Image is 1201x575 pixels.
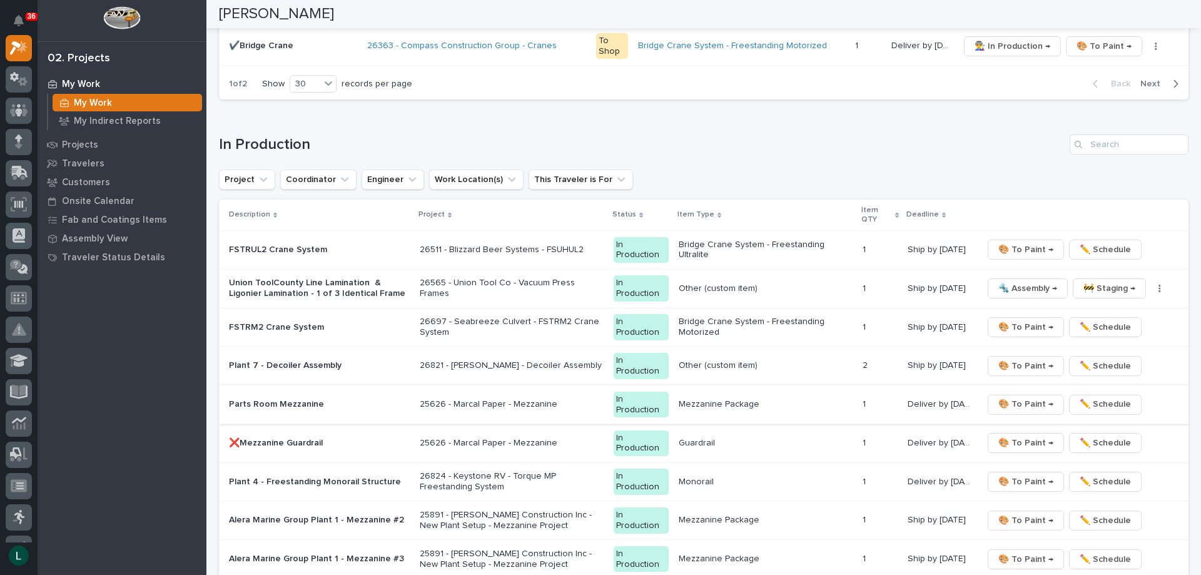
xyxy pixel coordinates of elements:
[988,549,1064,569] button: 🎨 To Paint →
[1080,435,1131,450] span: ✏️ Schedule
[908,474,976,487] p: Deliver by 9/15/25
[62,79,100,90] p: My Work
[908,551,968,564] p: Ship by [DATE]
[998,552,1053,567] span: 🎨 To Paint →
[229,477,410,487] p: Plant 4 - Freestanding Monorail Structure
[38,74,206,93] a: My Work
[679,477,853,487] p: Monorail
[614,314,669,340] div: In Production
[863,242,868,255] p: 1
[863,435,868,449] p: 1
[988,278,1068,298] button: 🔩 Assembly →
[998,435,1053,450] span: 🎨 To Paint →
[62,215,167,226] p: Fab and Coatings Items
[219,385,1188,424] tr: Parts Room Mezzanine25626 - Marcal Paper - MezzanineIn ProductionMezzanine Package11 Deliver by [...
[679,399,853,410] p: Mezzanine Package
[219,69,257,99] p: 1 of 2
[28,12,36,21] p: 36
[1069,395,1142,415] button: ✏️ Schedule
[988,356,1064,376] button: 🎨 To Paint →
[998,397,1053,412] span: 🎨 To Paint →
[38,248,206,267] a: Traveler Status Details
[362,170,424,190] button: Engineer
[679,360,853,371] p: Other (custom item)
[229,322,410,333] p: FSTRM2 Crane System
[614,469,669,495] div: In Production
[863,320,868,333] p: 1
[1080,242,1131,257] span: ✏️ Schedule
[219,462,1188,501] tr: Plant 4 - Freestanding Monorail Structure26824 - Keystone RV - Torque MP Freestanding SystemIn Pr...
[988,511,1064,531] button: 🎨 To Paint →
[1069,472,1142,492] button: ✏️ Schedule
[1077,39,1132,54] span: 🎨 To Paint →
[219,170,275,190] button: Project
[855,38,861,51] p: 1
[229,208,270,221] p: Description
[891,38,951,51] p: Deliver by 10/6/25
[863,512,868,526] p: 1
[420,471,604,492] p: 26824 - Keystone RV - Torque MP Freestanding System
[342,79,412,89] p: records per page
[1069,433,1142,453] button: ✏️ Schedule
[988,472,1064,492] button: 🎨 To Paint →
[6,542,32,569] button: users-avatar
[975,39,1050,54] span: 👨‍🏭 In Production →
[62,233,128,245] p: Assembly View
[219,5,334,23] h2: [PERSON_NAME]
[420,399,604,410] p: 25626 - Marcal Paper - Mezzanine
[1103,78,1130,89] span: Back
[420,510,604,531] p: 25891 - [PERSON_NAME] Construction Inc - New Plant Setup - Mezzanine Project
[16,15,32,35] div: Notifications36
[908,281,968,294] p: Ship by [DATE]
[229,554,410,564] p: Alera Marine Group Plant 1 - Mezzanine #3
[229,515,410,526] p: Alera Marine Group Plant 1 - Mezzanine #2
[861,203,891,226] p: Item QTY
[863,358,870,371] p: 2
[62,252,165,263] p: Traveler Status Details
[38,173,206,191] a: Customers
[998,281,1057,296] span: 🔩 Assembly →
[418,208,445,221] p: Project
[1073,278,1146,298] button: 🚧 Staging →
[62,177,110,188] p: Customers
[420,438,604,449] p: 25626 - Marcal Paper - Mezzanine
[614,507,669,534] div: In Production
[998,242,1053,257] span: 🎨 To Paint →
[1080,513,1131,528] span: ✏️ Schedule
[420,549,604,570] p: 25891 - [PERSON_NAME] Construction Inc - New Plant Setup - Mezzanine Project
[229,360,410,371] p: Plant 7 - Decoiler Assembly
[908,320,968,333] p: Ship by [DATE]
[863,397,868,410] p: 1
[679,317,853,338] p: Bridge Crane System - Freestanding Motorized
[1080,552,1131,567] span: ✏️ Schedule
[280,170,357,190] button: Coordinator
[998,513,1053,528] span: 🎨 To Paint →
[679,240,853,261] p: Bridge Crane System - Freestanding Ultralite
[1080,397,1131,412] span: ✏️ Schedule
[420,317,604,338] p: 26697 - Seabreeze Culvert - FSTRM2 Crane System
[1070,135,1188,155] input: Search
[614,275,669,302] div: In Production
[219,231,1188,270] tr: FSTRUL2 Crane System26511 - Blizzard Beer Systems - FSUHUL2In ProductionBridge Crane System - Fre...
[48,52,110,66] div: 02. Projects
[219,269,1188,308] tr: Union ToolCounty Line Lamination & Ligonier Lamination - 1 of 3 Identical Frame26565 - Union Tool...
[367,41,557,51] a: 26363 - Compass Construction Group - Cranes
[74,98,112,109] p: My Work
[1069,240,1142,260] button: ✏️ Schedule
[1069,317,1142,337] button: ✏️ Schedule
[908,435,976,449] p: Deliver by 9/15/25
[863,281,868,294] p: 1
[219,347,1188,385] tr: Plant 7 - Decoiler Assembly26821 - [PERSON_NAME] - Decoiler AssemblyIn ProductionOther (custom it...
[988,240,1064,260] button: 🎨 To Paint →
[429,170,524,190] button: Work Location(s)
[906,208,939,221] p: Deadline
[679,554,853,564] p: Mezzanine Package
[1069,549,1142,569] button: ✏️ Schedule
[219,424,1188,462] tr: ❌Mezzanine Guardrail25626 - Marcal Paper - MezzanineIn ProductionGuardrail11 Deliver by [DATE]Del...
[614,237,669,263] div: In Production
[1080,320,1131,335] span: ✏️ Schedule
[677,208,714,221] p: Item Type
[988,317,1064,337] button: 🎨 To Paint →
[988,433,1064,453] button: 🎨 To Paint →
